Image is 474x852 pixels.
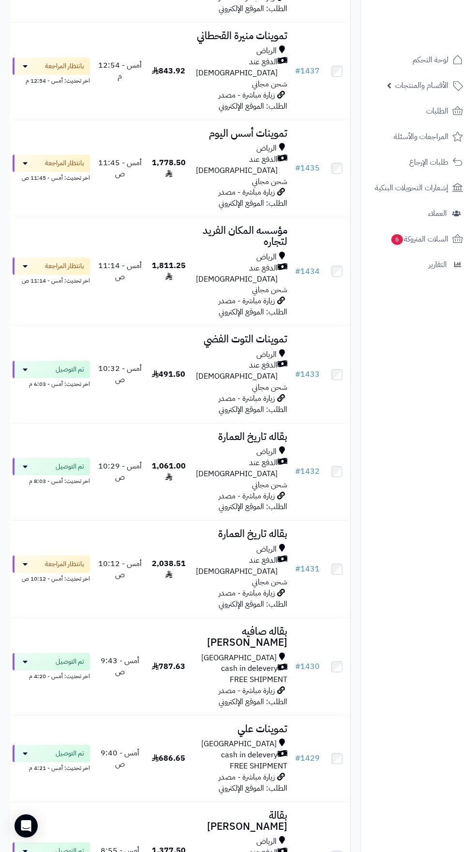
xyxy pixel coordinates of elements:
a: #1437 [295,65,320,77]
span: 843.92 [152,65,185,77]
a: العملاء [367,202,468,225]
span: أمس - 10:29 ص [98,460,142,483]
span: زيارة مباشرة - مصدر الطلب: الموقع الإلكتروني [219,186,287,209]
span: شحن مجاني [252,78,287,90]
span: تم التوصيل [56,657,84,667]
div: اخر تحديث: أمس - 11:45 ص [13,172,90,182]
span: الرياض [256,45,277,57]
a: لوحة التحكم [367,48,468,71]
div: اخر تحديث: أمس - 11:14 ص [13,275,90,285]
span: العملاء [428,207,447,220]
span: تم التوصيل [56,749,84,758]
span: 1,061.00 [152,460,186,483]
span: الرياض [256,252,277,263]
span: 1,811.25 [152,260,186,283]
span: الرياض [256,836,277,847]
a: طلبات الإرجاع [367,151,468,174]
span: تم التوصيل [56,462,84,471]
span: الدفع عند [DEMOGRAPHIC_DATA] [196,263,278,285]
h3: بقالة [PERSON_NAME] [196,810,287,832]
span: أمس - 10:12 ص [98,558,142,581]
a: #1434 [295,266,320,277]
span: زيارة مباشرة - مصدر الطلب: الموقع الإلكتروني [219,490,287,513]
span: # [295,65,300,77]
span: # [295,162,300,174]
div: اخر تحديث: أمس - 6:03 م [13,378,90,388]
span: الرياض [256,446,277,457]
span: زيارة مباشرة - مصدر الطلب: الموقع الإلكتروني [219,685,287,708]
span: شحن مجاني [252,576,287,588]
span: شحن مجاني [252,176,287,187]
span: إشعارات التحويلات البنكية [375,181,448,195]
span: 1,778.50 [152,157,186,180]
a: #1432 [295,466,320,477]
span: التقارير [429,258,447,271]
span: شحن مجاني [252,479,287,491]
span: أمس - 10:32 ص [98,363,142,385]
span: [GEOGRAPHIC_DATA] [201,738,277,750]
span: الأقسام والمنتجات [395,79,448,92]
span: الدفع عند [DEMOGRAPHIC_DATA] [196,154,278,176]
div: Open Intercom Messenger [15,814,38,838]
span: # [295,661,300,672]
span: الدفع عند [DEMOGRAPHIC_DATA] [196,360,278,382]
a: المراجعات والأسئلة [367,125,468,148]
span: # [295,369,300,380]
h3: بقاله تاريخ العمارة [196,528,287,540]
span: المراجعات والأسئلة [394,130,448,143]
span: بانتظار المراجعة [45,158,84,168]
span: زيارة مباشرة - مصدر الطلب: الموقع الإلكتروني [219,771,287,794]
span: بانتظار المراجعة [45,61,84,71]
span: 686.65 [152,753,185,764]
span: FREE SHIPMENT [230,760,287,772]
span: # [295,266,300,277]
span: السلات المتروكة [390,232,448,246]
span: طلبات الإرجاع [409,156,448,169]
span: الدفع عند [DEMOGRAPHIC_DATA] [196,57,278,79]
h3: مؤسسه المكان الفريد لتجاره [196,225,287,247]
div: اخر تحديث: أمس - 4:21 م [13,762,90,772]
span: لوحة التحكم [413,53,448,67]
span: [GEOGRAPHIC_DATA] [201,653,277,664]
span: زيارة مباشرة - مصدر الطلب: الموقع الإلكتروني [219,587,287,610]
span: أمس - 9:40 ص [101,747,139,770]
a: السلات المتروكة6 [367,227,468,251]
a: #1431 [295,563,320,575]
span: بانتظار المراجعة [45,261,84,271]
span: cash in delevery [221,663,278,674]
a: #1430 [295,661,320,672]
a: التقارير [367,253,468,276]
span: # [295,466,300,477]
h3: تموينات التوت الفضي [196,334,287,345]
span: زيارة مباشرة - مصدر الطلب: الموقع الإلكتروني [219,295,287,318]
div: اخر تحديث: أمس - 10:12 ص [13,573,90,583]
img: logo-2.png [408,27,465,47]
div: اخر تحديث: أمس - 4:20 م [13,670,90,681]
span: أمس - 9:43 ص [101,655,139,678]
h3: تموينات أسس اليوم [196,128,287,139]
h3: تموينات علي [196,724,287,735]
span: شحن مجاني [252,382,287,393]
h3: بقاله تاريخ العمارة [196,431,287,442]
span: زيارة مباشرة - مصدر الطلب: الموقع الإلكتروني [219,393,287,415]
span: cash in delevery [221,750,278,761]
div: اخر تحديث: أمس - 12:54 م [13,75,90,85]
span: # [295,563,300,575]
span: تم التوصيل [56,365,84,374]
h3: بقاله صافيه [PERSON_NAME] [196,626,287,648]
span: الرياض [256,349,277,360]
span: # [295,753,300,764]
a: الطلبات [367,99,468,123]
span: الطلبات [426,104,448,118]
span: الرياض [256,544,277,555]
a: #1429 [295,753,320,764]
span: الرياض [256,143,277,154]
span: الدفع عند [DEMOGRAPHIC_DATA] [196,457,278,480]
span: 491.50 [152,369,185,380]
span: أمس - 11:45 ص [98,157,142,180]
span: 6 [391,234,403,245]
span: أمس - 11:14 ص [98,260,142,283]
a: إشعارات التحويلات البنكية [367,176,468,199]
div: اخر تحديث: أمس - 8:03 م [13,475,90,485]
a: #1435 [295,162,320,174]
